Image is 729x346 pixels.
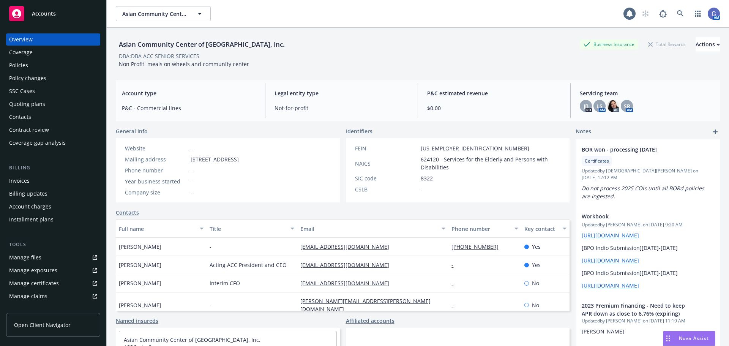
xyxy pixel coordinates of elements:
[6,264,100,276] a: Manage exposures
[421,185,423,193] span: -
[191,155,239,163] span: [STREET_ADDRESS]
[448,220,521,238] button: Phone number
[210,301,211,309] span: -
[210,279,240,287] span: Interim CFO
[576,139,720,206] div: BOR won - processing [DATE]CertificatesUpdatedby [DEMOGRAPHIC_DATA][PERSON_NAME] on [DATE] 12:12 ...
[580,89,714,97] span: Servicing team
[584,102,589,110] span: JB
[451,280,459,287] a: -
[421,174,433,182] span: 8322
[116,39,288,49] div: Asian Community Center of [GEOGRAPHIC_DATA], Inc.
[119,301,161,309] span: [PERSON_NAME]
[346,317,394,325] a: Affiliated accounts
[451,261,459,269] a: -
[210,225,286,233] div: Title
[122,89,256,97] span: Account type
[6,137,100,149] a: Coverage gap analysis
[9,98,45,110] div: Quoting plans
[6,111,100,123] a: Contacts
[582,257,639,264] a: [URL][DOMAIN_NAME]
[576,295,720,341] div: 2023 Premium Financing - Need to keep APR down as close to 6.76% (expiring)Updatedby [PERSON_NAME...
[696,37,720,52] div: Actions
[582,302,694,318] span: 2023 Premium Financing - Need to keep APR down as close to 6.76% (expiring)
[32,11,56,17] span: Accounts
[6,46,100,58] a: Coverage
[9,303,45,315] div: Manage BORs
[582,328,624,335] span: [PERSON_NAME]
[9,72,46,84] div: Policy changes
[9,188,47,200] div: Billing updates
[9,124,49,136] div: Contract review
[275,89,409,97] span: Legal entity type
[346,127,372,135] span: Identifiers
[210,261,287,269] span: Acting ACC President and CEO
[300,297,431,313] a: [PERSON_NAME][EMAIL_ADDRESS][PERSON_NAME][DOMAIN_NAME]
[119,52,199,60] div: DBA: DBA ACC SENIOR SERVICES
[9,137,66,149] div: Coverage gap analysis
[451,302,459,309] a: -
[6,33,100,46] a: Overview
[119,261,161,269] span: [PERSON_NAME]
[532,243,541,251] span: Yes
[9,111,31,123] div: Contacts
[427,89,561,97] span: P&C estimated revenue
[711,127,720,136] a: add
[355,185,418,193] div: CSLB
[6,59,100,71] a: Policies
[532,301,539,309] span: No
[300,280,395,287] a: [EMAIL_ADDRESS][DOMAIN_NAME]
[582,185,706,200] em: Do not process 2025 COIs until all BORd policies are ingested.
[191,166,193,174] span: -
[191,177,193,185] span: -
[6,213,100,226] a: Installment plans
[9,85,35,97] div: SSC Cases
[582,212,694,220] span: Workbook
[119,243,161,251] span: [PERSON_NAME]
[116,220,207,238] button: Full name
[119,279,161,287] span: [PERSON_NAME]
[125,144,188,152] div: Website
[6,277,100,289] a: Manage certificates
[116,317,158,325] a: Named insureds
[6,164,100,172] div: Billing
[679,335,709,341] span: Nova Assist
[275,104,409,112] span: Not-for-profit
[6,98,100,110] a: Quoting plans
[582,318,714,324] span: Updated by [PERSON_NAME] on [DATE] 11:19 AM
[576,206,720,295] div: WorkbookUpdatedby [PERSON_NAME] on [DATE] 9:20 AM[URL][DOMAIN_NAME][BPO Indio Submission][DATE]-[...
[655,6,671,21] a: Report a Bug
[532,261,541,269] span: Yes
[6,290,100,302] a: Manage claims
[6,251,100,264] a: Manage files
[300,243,395,250] a: [EMAIL_ADDRESS][DOMAIN_NAME]
[125,155,188,163] div: Mailing address
[580,39,638,49] div: Business Insurance
[122,104,256,112] span: P&C - Commercial lines
[124,336,260,343] a: Asian Community Center of [GEOGRAPHIC_DATA], Inc.
[191,188,193,196] span: -
[9,264,57,276] div: Manage exposures
[125,188,188,196] div: Company size
[122,10,188,18] span: Asian Community Center of [GEOGRAPHIC_DATA], Inc.
[6,85,100,97] a: SSC Cases
[355,160,418,167] div: NAICS
[6,303,100,315] a: Manage BORs
[451,243,505,250] a: [PHONE_NUMBER]
[9,290,47,302] div: Manage claims
[585,158,609,164] span: Certificates
[582,244,714,252] p: [BPO Indio Submission][DATE]-[DATE]
[638,6,653,21] a: Start snowing
[14,321,71,329] span: Open Client Navigator
[427,104,561,112] span: $0.00
[708,8,720,20] img: photo
[119,60,249,68] span: Non Profit meals on wheels and community center
[673,6,688,21] a: Search
[690,6,705,21] a: Switch app
[582,167,714,181] span: Updated by [DEMOGRAPHIC_DATA][PERSON_NAME] on [DATE] 12:12 PM
[663,331,673,346] div: Drag to move
[9,46,33,58] div: Coverage
[582,269,714,277] p: [BPO Indio Submission][DATE]-[DATE]
[300,225,437,233] div: Email
[116,127,148,135] span: General info
[9,175,30,187] div: Invoices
